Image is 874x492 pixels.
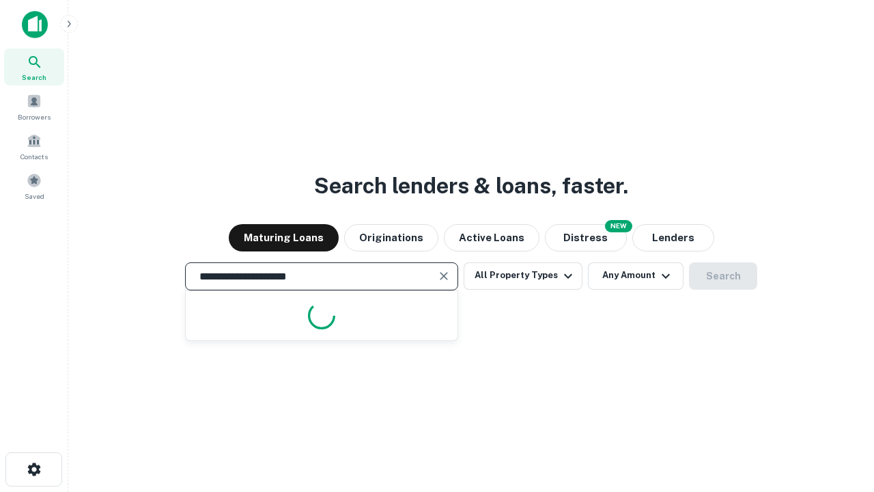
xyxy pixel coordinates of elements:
button: Active Loans [444,224,539,251]
button: Lenders [632,224,714,251]
button: Any Amount [588,262,683,290]
span: Contacts [20,151,48,162]
button: Search distressed loans with lien and other non-mortgage details. [545,224,627,251]
span: Borrowers [18,111,51,122]
img: capitalize-icon.png [22,11,48,38]
a: Borrowers [4,88,64,125]
span: Search [22,72,46,83]
a: Contacts [4,128,64,165]
button: All Property Types [464,262,582,290]
button: Originations [344,224,438,251]
h3: Search lenders & loans, faster. [314,169,628,202]
a: Saved [4,167,64,204]
iframe: Chat Widget [806,383,874,448]
button: Clear [434,266,453,286]
span: Saved [25,191,44,202]
div: NEW [605,220,632,232]
a: Search [4,49,64,85]
button: Maturing Loans [229,224,339,251]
